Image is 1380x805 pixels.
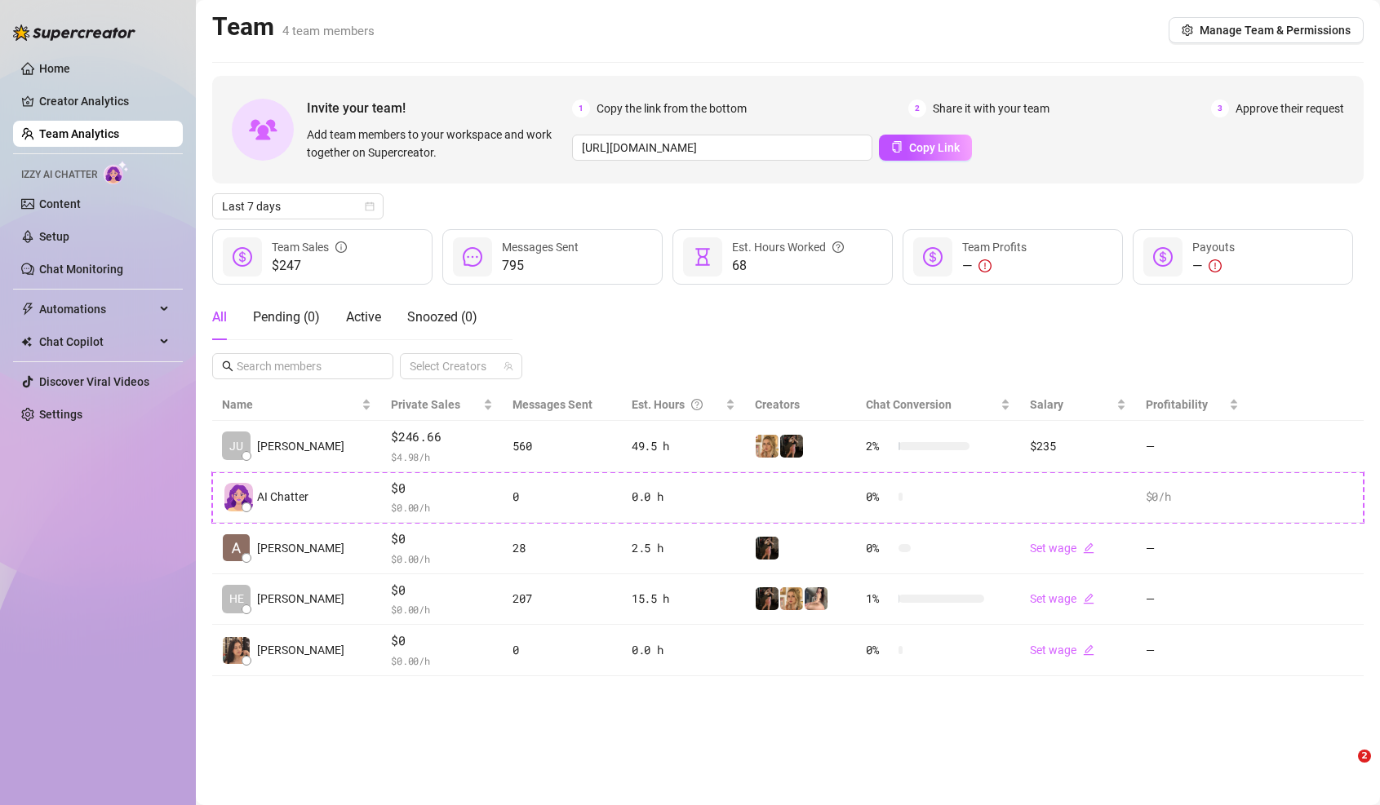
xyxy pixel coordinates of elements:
span: question-circle [691,396,703,414]
span: 4 team members [282,24,375,38]
span: $247 [272,256,347,276]
span: $ 0.00 /h [391,499,493,515]
span: Team Profits [962,241,1027,254]
span: 1 % [866,590,892,608]
span: setting [1182,24,1193,36]
span: 3 [1211,100,1229,117]
img: izzy-ai-chatter-avatar-DDCN_rTZ.svg [224,483,253,511]
div: $235 [1030,437,1125,455]
th: Name [212,389,381,421]
img: VixenFoxy [780,587,803,610]
div: 28 [513,539,611,557]
span: 795 [502,256,579,276]
span: dollar-circle [1153,247,1173,267]
span: dollar-circle [923,247,943,267]
span: $0 [391,479,493,498]
a: Team Analytics [39,127,119,140]
a: Set wageedit [1030,644,1094,657]
a: Settings [39,408,82,421]
span: 2 [1358,750,1371,763]
span: [PERSON_NAME] [257,590,344,608]
div: 207 [513,590,611,608]
img: VixenFoxy [756,435,779,458]
span: [PERSON_NAME] [257,437,344,455]
img: Khyla Mari Dega… [223,637,250,664]
span: 2 [908,100,926,117]
span: Messages Sent [502,241,579,254]
img: logo-BBDzfeDw.svg [13,24,135,41]
span: JU [229,437,243,455]
span: 2 % [866,437,892,455]
span: Messages Sent [513,398,592,411]
span: Invite your team! [307,98,572,118]
span: Izzy AI Chatter [21,167,97,183]
span: dollar-circle [233,247,252,267]
span: $0 [391,581,493,600]
span: Copy the link from the bottom [597,100,747,117]
span: Salary [1030,398,1063,411]
span: AI Chatter [257,488,308,506]
a: Chat Monitoring [39,263,123,276]
span: 68 [732,256,844,276]
span: thunderbolt [21,303,34,316]
td: — [1136,421,1249,472]
span: hourglass [693,247,712,267]
span: Snoozed ( 0 ) [407,309,477,325]
input: Search members [237,357,371,375]
span: Chat Conversion [866,398,952,411]
span: exclamation-circle [1209,259,1222,272]
span: search [222,360,233,372]
a: Content [39,197,81,210]
span: Automations [39,296,155,322]
span: $ 4.98 /h [391,449,493,465]
img: AVI KATZ [223,534,250,561]
img: missfit [780,435,803,458]
span: team [504,361,513,371]
span: Private Sales [391,398,460,411]
span: $ 0.00 /h [391,652,493,669]
span: Payouts [1192,241,1235,254]
span: [PERSON_NAME] [257,641,344,659]
a: Setup [39,230,69,243]
div: — [962,256,1027,276]
div: 49.5 h [632,437,735,455]
span: HE [229,590,244,608]
button: Copy Link [879,135,972,161]
div: Team Sales [272,238,347,256]
div: Est. Hours Worked [732,238,844,256]
button: Manage Team & Permissions [1169,17,1364,43]
a: Creator Analytics [39,88,170,114]
img: missfit [756,537,779,560]
span: edit [1083,593,1094,604]
span: Chat Copilot [39,329,155,355]
span: message [463,247,482,267]
span: $0 [391,631,493,651]
span: $ 0.00 /h [391,601,493,617]
a: Home [39,62,70,75]
div: 0 [513,641,611,659]
td: — [1136,523,1249,574]
div: Pending ( 0 ) [253,307,320,327]
span: Add team members to your workspace and work together on Supercreator. [307,126,566,161]
span: Profitability [1146,398,1208,411]
span: 0 % [866,539,892,557]
a: Discover Viral Videos [39,375,149,388]
span: 0 % [866,641,892,659]
div: Est. Hours [632,396,722,414]
span: info-circle [335,238,347,256]
span: Active [346,309,381,325]
div: 0.0 h [632,488,735,506]
div: 2.5 h [632,539,735,557]
span: calendar [365,201,375,211]
span: Last 7 days [222,194,374,219]
span: Approve their request [1236,100,1344,117]
span: exclamation-circle [978,259,992,272]
span: 0 % [866,488,892,506]
div: 560 [513,437,611,455]
div: 0.0 h [632,641,735,659]
span: $0 [391,529,493,549]
a: Set wageedit [1030,592,1094,605]
span: $246.66 [391,427,493,447]
span: Copy Link [909,141,960,154]
img: missfit [756,587,779,610]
